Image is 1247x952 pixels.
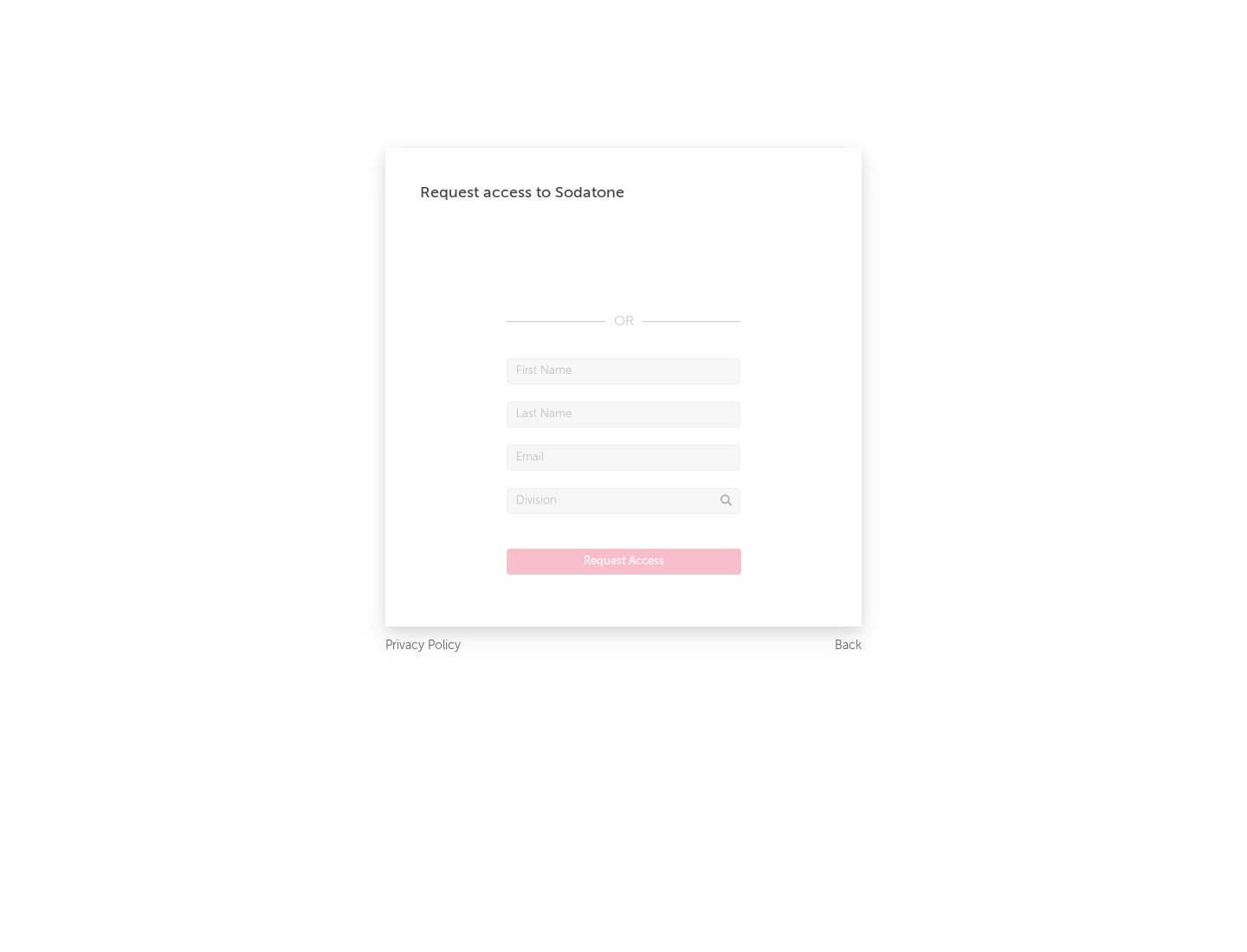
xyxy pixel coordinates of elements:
input: Email [507,445,740,471]
button: Request Access [507,549,741,575]
input: Last Name [507,402,740,428]
div: OR [507,312,740,332]
a: Back [835,635,862,657]
a: Privacy Policy [385,635,461,657]
div: Request access to Sodatone [420,183,827,203]
input: First Name [507,358,740,384]
input: Division [507,488,740,514]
